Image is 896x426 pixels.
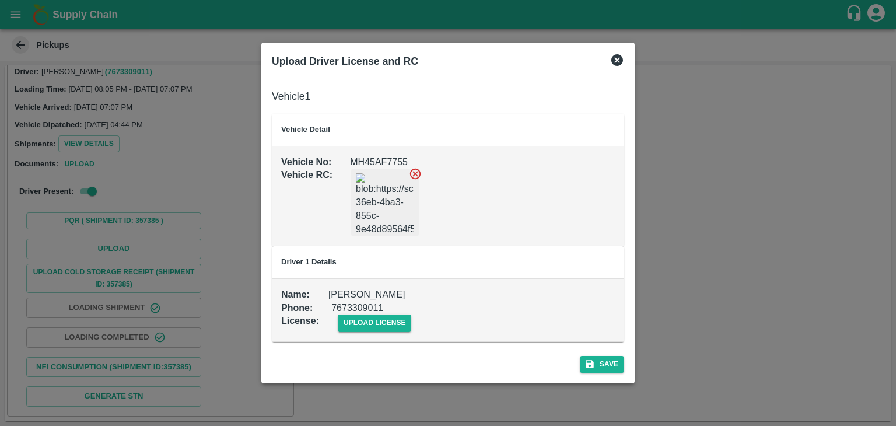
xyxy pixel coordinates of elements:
img: blob:https://sc.vegrow.in/3b545ced-36eb-4ba3-855c-9e48d89564f5 [356,173,414,232]
h6: Vehicle 1 [272,88,624,104]
button: Save [580,356,624,373]
span: upload license [338,315,412,331]
b: Upload Driver License and RC [272,55,418,67]
div: 7673309011 [313,283,383,315]
b: License : [281,316,319,326]
b: Driver 1 Details [281,257,337,266]
b: Vehicle Detail [281,125,330,134]
div: MH45AF7755 [331,137,408,169]
b: Vehicle RC : [281,170,332,180]
div: [PERSON_NAME] [310,270,405,302]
